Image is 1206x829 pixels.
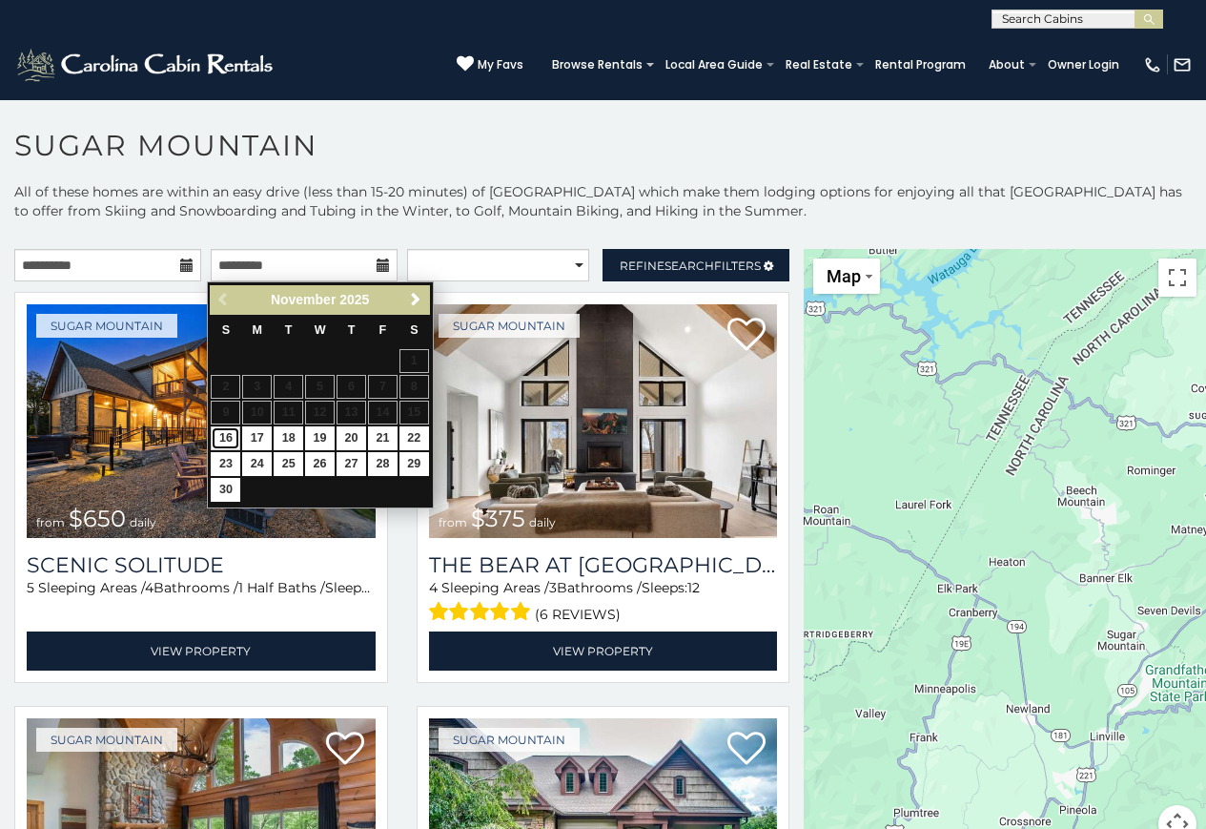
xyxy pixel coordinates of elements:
[27,552,376,578] a: Scenic Solitude
[429,304,778,538] a: The Bear At Sugar Mountain from $375 daily
[27,578,376,627] div: Sleeping Areas / Bathrooms / Sleeps:
[603,249,789,281] a: RefineSearchFilters
[1173,55,1192,74] img: mail-regular-white.png
[429,578,778,627] div: Sleeping Areas / Bathrooms / Sleeps:
[1038,52,1129,78] a: Owner Login
[439,515,467,529] span: from
[429,552,778,578] h3: The Bear At Sugar Mountain
[368,426,398,450] a: 21
[36,728,177,752] a: Sugar Mountain
[285,323,293,337] span: Tuesday
[271,292,336,307] span: November
[371,579,383,596] span: 12
[471,505,525,532] span: $375
[274,426,303,450] a: 18
[27,632,376,671] a: View Property
[305,452,335,476] a: 26
[348,323,356,337] span: Thursday
[979,52,1034,78] a: About
[408,292,423,307] span: Next
[238,579,325,596] span: 1 Half Baths /
[656,52,772,78] a: Local Area Guide
[1158,259,1196,297] button: Toggle fullscreen view
[399,452,429,476] a: 29
[776,52,862,78] a: Real Estate
[337,452,366,476] a: 27
[410,323,418,337] span: Saturday
[211,478,240,502] a: 30
[429,552,778,578] a: The Bear At [GEOGRAPHIC_DATA]
[813,259,880,294] button: Change map style
[827,266,861,286] span: Map
[14,46,278,84] img: White-1-2.png
[27,579,34,596] span: 5
[664,259,714,273] span: Search
[368,452,398,476] a: 28
[429,304,778,538] img: The Bear At Sugar Mountain
[727,730,766,770] a: Add to favorites
[27,304,376,538] img: Scenic Solitude
[339,292,369,307] span: 2025
[242,452,272,476] a: 24
[620,259,761,273] span: Refine Filters
[242,426,272,450] a: 17
[478,56,523,73] span: My Favs
[130,515,156,529] span: daily
[439,314,580,338] a: Sugar Mountain
[211,426,240,450] a: 16
[27,304,376,538] a: Scenic Solitude from $650 daily
[535,602,621,627] span: (6 reviews)
[429,579,438,596] span: 4
[145,579,153,596] span: 4
[727,316,766,356] a: Add to favorites
[69,505,126,532] span: $650
[457,55,523,74] a: My Favs
[429,632,778,671] a: View Property
[529,515,556,529] span: daily
[36,314,177,338] a: Sugar Mountain
[866,52,975,78] a: Rental Program
[549,579,557,596] span: 3
[399,426,429,450] a: 22
[404,288,428,312] a: Next
[253,323,263,337] span: Monday
[542,52,652,78] a: Browse Rentals
[1143,55,1162,74] img: phone-regular-white.png
[337,426,366,450] a: 20
[211,452,240,476] a: 23
[326,730,364,770] a: Add to favorites
[687,579,700,596] span: 12
[439,728,580,752] a: Sugar Mountain
[222,323,230,337] span: Sunday
[315,323,326,337] span: Wednesday
[36,515,65,529] span: from
[274,452,303,476] a: 25
[379,323,387,337] span: Friday
[305,426,335,450] a: 19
